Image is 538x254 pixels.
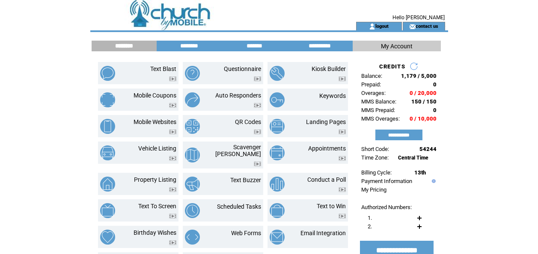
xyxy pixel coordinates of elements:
[254,103,261,108] img: video.png
[231,230,261,236] a: Web Forms
[215,144,261,157] a: Scavenger [PERSON_NAME]
[339,187,346,192] img: video.png
[254,77,261,81] img: video.png
[339,77,346,81] img: video.png
[433,81,437,88] span: 0
[319,92,346,99] a: Keywords
[361,107,395,113] span: MMS Prepaid:
[169,77,176,81] img: video.png
[361,81,381,88] span: Prepaid:
[169,187,176,192] img: video.png
[185,203,200,218] img: scheduled-tasks.png
[185,230,200,245] img: web-forms.png
[100,230,115,245] img: birthday-wishes.png
[217,203,261,210] a: Scheduled Tasks
[369,23,375,30] img: account_icon.gif
[312,65,346,72] a: Kiosk Builder
[185,119,200,134] img: qr-codes.png
[215,92,261,99] a: Auto Responders
[392,15,445,21] span: Hello [PERSON_NAME]
[430,179,436,183] img: help.gif
[414,169,426,176] span: 13th
[134,118,176,125] a: Mobile Websites
[381,43,413,50] span: My Account
[169,240,176,245] img: video.png
[375,23,389,29] a: logout
[254,162,261,166] img: video.png
[185,66,200,81] img: questionnaire.png
[254,130,261,134] img: video.png
[169,214,176,219] img: video.png
[433,107,437,113] span: 0
[361,146,389,152] span: Short Code:
[361,204,412,210] span: Authorized Numbers:
[100,66,115,81] img: text-blast.png
[134,176,176,183] a: Property Listing
[270,177,285,192] img: conduct-a-poll.png
[361,90,386,96] span: Overages:
[410,115,437,122] span: 0 / 10,000
[230,177,261,183] a: Text Buzzer
[416,23,438,29] a: contact us
[409,23,416,30] img: contact_us_icon.gif
[270,230,285,245] img: email-integration.png
[361,98,396,105] span: MMS Balance:
[361,178,412,184] a: Payment Information
[361,169,392,176] span: Billing Cycle:
[361,186,386,193] a: My Pricing
[169,156,176,161] img: video.png
[150,65,176,72] a: Text Blast
[138,145,176,152] a: Vehicle Listing
[339,130,346,134] img: video.png
[368,223,372,230] span: 2.
[361,73,382,79] span: Balance:
[270,203,285,218] img: text-to-win.png
[185,148,200,162] img: scavenger-hunt.png
[307,176,346,183] a: Conduct a Poll
[185,177,200,192] img: text-buzzer.png
[270,145,285,160] img: appointments.png
[185,92,200,107] img: auto-responders.png
[339,214,346,219] img: video.png
[100,177,115,192] img: property-listing.png
[100,145,115,160] img: vehicle-listing.png
[134,229,176,236] a: Birthday Wishes
[419,146,437,152] span: 54244
[100,119,115,134] img: mobile-websites.png
[134,92,176,99] a: Mobile Coupons
[169,103,176,108] img: video.png
[235,118,261,125] a: QR Codes
[270,119,285,134] img: landing-pages.png
[300,230,346,236] a: Email Integration
[100,92,115,107] img: mobile-coupons.png
[169,130,176,134] img: video.png
[368,215,372,221] span: 1.
[361,115,400,122] span: MMS Overages:
[410,90,437,96] span: 0 / 20,000
[100,203,115,218] img: text-to-screen.png
[401,73,437,79] span: 1,179 / 5,000
[398,155,428,161] span: Central Time
[339,156,346,161] img: video.png
[411,98,437,105] span: 150 / 150
[138,203,176,210] a: Text To Screen
[379,63,405,70] span: CREDITS
[224,65,261,72] a: Questionnaire
[270,92,285,107] img: keywords.png
[306,118,346,125] a: Landing Pages
[317,203,346,210] a: Text to Win
[361,154,389,161] span: Time Zone:
[270,66,285,81] img: kiosk-builder.png
[308,145,346,152] a: Appointments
